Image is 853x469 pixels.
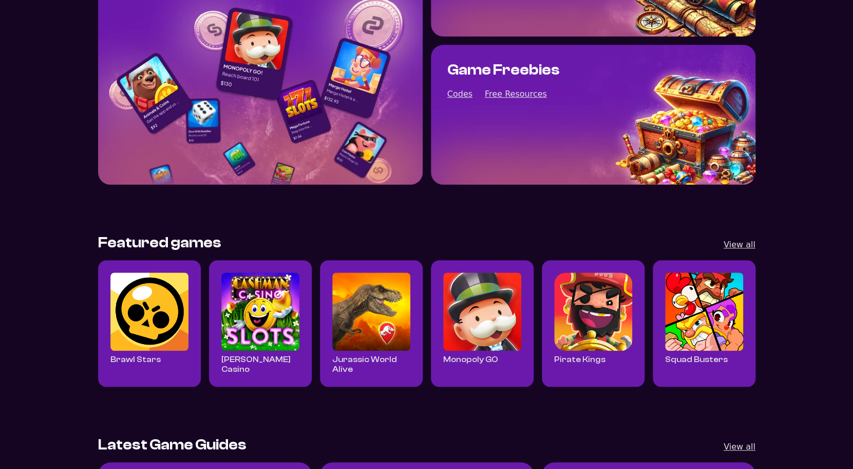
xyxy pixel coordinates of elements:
[98,436,247,454] h2: Latest Game Guides
[485,87,547,101] a: View all posts about free resources
[724,440,755,454] a: View all
[554,273,632,351] img: Pirate Kings icon
[724,238,755,251] a: View all games
[332,273,410,351] a: Read all Jurassic World Alive posts
[443,355,498,364] a: All Monopoly GO game posts
[98,234,221,252] h2: Featured games
[443,273,521,351] a: Read all Monopoly GO posts
[443,273,521,351] img: MonopolyGo icon
[665,273,743,351] a: Read all Squad Busters posts
[332,355,397,374] a: All Jurassic World Alive game posts
[221,273,299,351] img: Cashman Casino icon
[554,273,632,351] a: Read all Pirate Kings posts
[221,273,299,351] a: Read all Cashman Casino posts
[110,355,161,364] a: All Brawl Stars game posts
[447,61,560,79] h2: Game Freebies
[110,273,188,351] a: Read all Brawl Stars posts
[554,355,605,364] a: All Pirate Kings game posts
[332,273,410,351] img: Jurassic World Alive icon
[665,355,728,364] a: All Squad Busters game posts
[447,87,472,101] a: View all game codes
[221,355,291,374] a: All Cashman Casino game posts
